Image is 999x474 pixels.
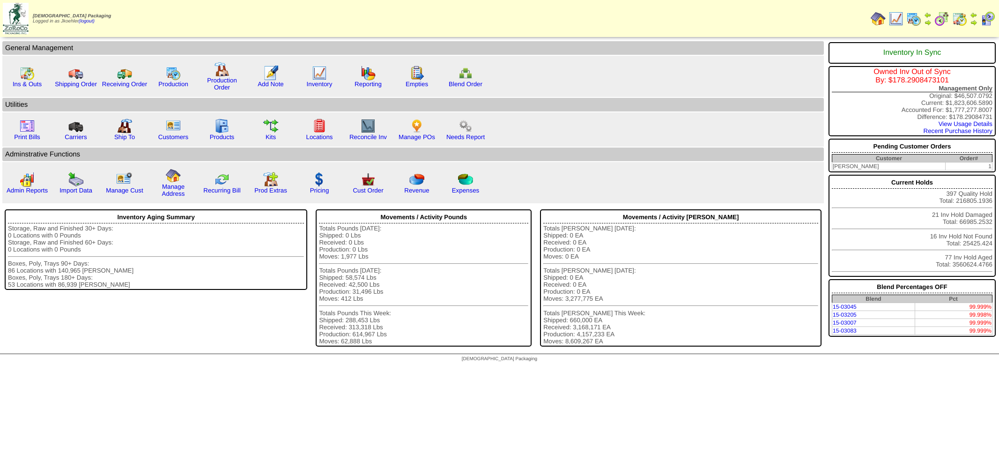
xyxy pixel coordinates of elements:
a: Shipping Order [55,81,97,88]
div: Management Only [832,85,992,92]
img: calendarcustomer.gif [980,11,995,26]
a: Products [210,133,235,141]
a: 15-03205 [833,311,857,318]
img: calendarprod.gif [906,11,921,26]
a: Needs Report [446,133,485,141]
a: Customers [158,133,188,141]
div: Storage, Raw and Finished 30+ Days: 0 Locations with 0 Pounds Storage, Raw and Finished 60+ Days:... [8,225,304,288]
th: Pct [915,295,992,303]
a: Expenses [452,187,480,194]
th: Customer [832,155,946,163]
a: Recent Purchase History [924,127,992,134]
img: calendarblend.gif [934,11,949,26]
img: calendarinout.gif [952,11,967,26]
img: network.png [458,66,473,81]
img: factory.gif [215,62,229,77]
a: Blend Order [449,81,482,88]
a: Manage Address [162,183,185,197]
a: View Usage Details [939,120,992,127]
a: Import Data [59,187,92,194]
td: 99.999% [915,319,992,327]
td: 1 [946,163,992,170]
img: line_graph2.gif [361,118,376,133]
img: line_graph.gif [312,66,327,81]
th: Blend [832,295,915,303]
img: arrowright.gif [924,19,932,26]
a: 15-03007 [833,319,857,326]
td: 99.999% [915,303,992,311]
a: (logout) [79,19,95,24]
a: Reconcile Inv [349,133,387,141]
td: Adminstrative Functions [2,148,824,161]
img: factory2.gif [117,118,132,133]
td: 99.999% [915,327,992,335]
img: dollar.gif [312,172,327,187]
div: Pending Customer Orders [832,141,992,153]
td: [PERSON_NAME] [832,163,946,170]
img: arrowleft.gif [924,11,932,19]
img: pie_chart2.png [458,172,473,187]
a: Admin Reports [7,187,48,194]
img: import.gif [68,172,83,187]
a: 15-03083 [833,327,857,334]
img: graph.gif [361,66,376,81]
span: [DEMOGRAPHIC_DATA] Packaging [33,14,111,19]
a: Locations [306,133,333,141]
img: reconcile.gif [215,172,229,187]
a: Production Order [207,77,237,91]
a: Carriers [65,133,87,141]
a: 15-03045 [833,304,857,310]
a: Production [158,81,188,88]
img: po.png [409,118,424,133]
a: Ship To [114,133,135,141]
th: Order# [946,155,992,163]
img: customers.gif [166,118,181,133]
img: locations.gif [312,118,327,133]
a: Pricing [310,187,329,194]
a: Print Bills [14,133,40,141]
div: Current Holds [832,177,992,189]
img: graph2.png [20,172,35,187]
img: home.gif [166,168,181,183]
img: truck2.gif [117,66,132,81]
img: cust_order.png [361,172,376,187]
a: Prod Extras [254,187,287,194]
span: [DEMOGRAPHIC_DATA] Packaging [462,356,537,362]
div: Original: $46,507.0792 Current: $1,823,606.5890 Accounted For: $1,777,277.8007 Difference: $178.2... [829,66,996,136]
a: Add Note [258,81,284,88]
a: Cust Order [353,187,383,194]
div: Movements / Activity [PERSON_NAME] [543,211,818,223]
a: Manage Cust [106,187,143,194]
a: Reporting [355,81,382,88]
img: truck.gif [68,66,83,81]
div: Blend Percentages OFF [832,281,992,293]
div: Owned Inv Out of Sync By: $178.2908473101 [832,68,992,85]
a: Kits [266,133,276,141]
div: Totals [PERSON_NAME] [DATE]: Shipped: 0 EA Received: 0 EA Production: 0 EA Moves: 0 EA Totals [PE... [543,225,818,345]
img: arrowleft.gif [970,11,977,19]
img: cabinet.gif [215,118,229,133]
td: 99.998% [915,311,992,319]
div: 397 Quality Hold Total: 216805.1936 21 Inv Hold Damaged Total: 66985.2532 16 Inv Hold Not Found T... [829,175,996,277]
a: Empties [406,81,428,88]
td: Utilities [2,98,824,111]
img: orders.gif [263,66,278,81]
a: Recurring Bill [203,187,240,194]
img: managecust.png [116,172,133,187]
td: General Management [2,41,824,55]
img: calendarinout.gif [20,66,35,81]
a: Ins & Outs [13,81,42,88]
img: workflow.gif [263,118,278,133]
img: truck3.gif [68,118,83,133]
img: home.gif [871,11,886,26]
a: Revenue [404,187,429,194]
img: prodextras.gif [263,172,278,187]
a: Manage POs [399,133,435,141]
img: workorder.gif [409,66,424,81]
span: Logged in as Jkoehler [33,14,111,24]
a: Inventory [307,81,333,88]
div: Totals Pounds [DATE]: Shipped: 0 Lbs Received: 0 Lbs Production: 0 Lbs Moves: 1,977 Lbs Totals Po... [319,225,528,345]
img: workflow.png [458,118,473,133]
div: Inventory In Sync [832,44,992,62]
div: Movements / Activity Pounds [319,211,528,223]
